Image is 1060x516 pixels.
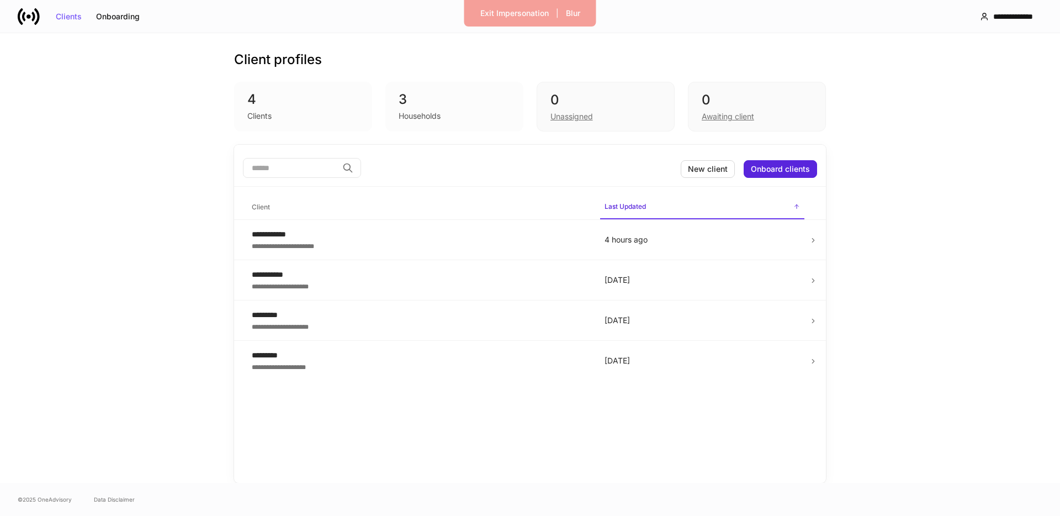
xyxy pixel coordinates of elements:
[247,196,591,219] span: Client
[600,196,804,219] span: Last Updated
[399,91,510,108] div: 3
[605,355,800,366] p: [DATE]
[94,495,135,504] a: Data Disclaimer
[550,91,661,109] div: 0
[751,165,810,173] div: Onboard clients
[399,110,441,122] div: Households
[605,275,800,286] p: [DATE]
[49,8,89,25] button: Clients
[96,13,140,20] div: Onboarding
[234,51,322,69] h3: Client profiles
[605,234,800,245] p: 4 hours ago
[605,315,800,326] p: [DATE]
[480,9,549,17] div: Exit Impersonation
[252,202,270,212] h6: Client
[18,495,72,504] span: © 2025 OneAdvisory
[681,160,735,178] button: New client
[688,82,826,131] div: 0Awaiting client
[473,4,556,22] button: Exit Impersonation
[247,110,272,122] div: Clients
[56,13,82,20] div: Clients
[89,8,147,25] button: Onboarding
[247,91,359,108] div: 4
[702,111,754,122] div: Awaiting client
[559,4,587,22] button: Blur
[744,160,817,178] button: Onboard clients
[605,201,646,212] h6: Last Updated
[550,111,593,122] div: Unassigned
[702,91,812,109] div: 0
[688,165,728,173] div: New client
[566,9,580,17] div: Blur
[537,82,675,131] div: 0Unassigned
